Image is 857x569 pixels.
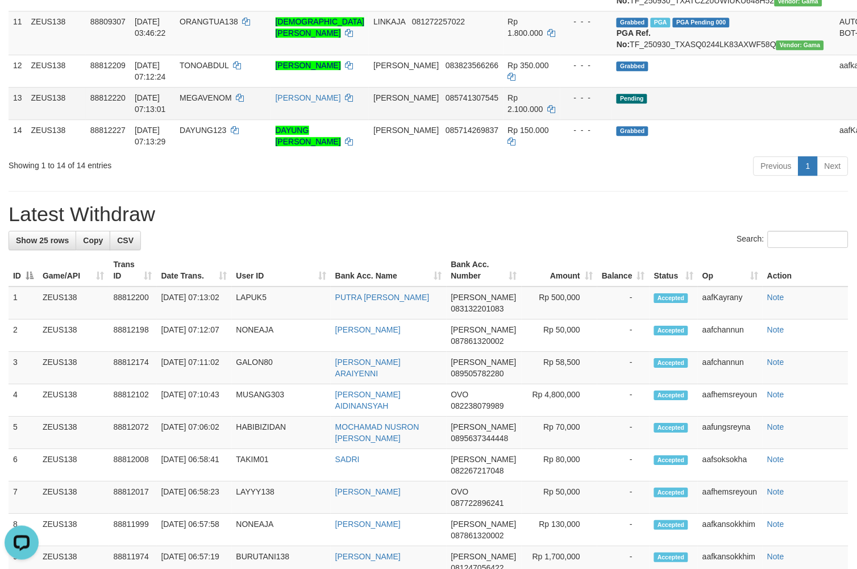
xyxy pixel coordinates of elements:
th: Date Trans.: activate to sort column ascending [157,254,232,286]
td: 88812200 [109,286,157,319]
td: [DATE] 07:06:02 [157,417,232,449]
span: Copy 087861320002 to clipboard [451,531,504,540]
a: Show 25 rows [9,231,76,250]
span: Copy 083132201083 to clipboard [451,304,504,313]
a: Note [767,390,784,399]
td: 4 [9,384,38,417]
td: ZEUS138 [27,119,86,152]
span: Accepted [654,391,688,400]
td: Rp 50,000 [522,319,598,352]
span: [PERSON_NAME] [451,293,517,302]
td: TAKIM01 [232,449,331,481]
td: - [597,352,650,384]
td: - [597,514,650,546]
td: ZEUS138 [38,384,109,417]
a: Previous [754,156,799,176]
td: [DATE] 07:11:02 [157,352,232,384]
span: [PERSON_NAME] [373,61,439,70]
span: Rp 1.800.000 [508,17,543,38]
a: Note [767,358,784,367]
span: Rp 2.100.000 [508,93,543,114]
td: 2 [9,319,38,352]
td: aafsoksokha [698,449,763,481]
div: - - - [565,16,608,27]
td: 88811999 [109,514,157,546]
th: Action [763,254,848,286]
span: Accepted [654,293,688,303]
a: Note [767,552,784,561]
div: Showing 1 to 14 of 14 entries [9,155,348,171]
td: 88812174 [109,352,157,384]
td: ZEUS138 [38,286,109,319]
span: Grabbed [617,126,648,136]
th: Status: activate to sort column ascending [650,254,698,286]
a: [PERSON_NAME] [276,93,341,102]
span: Copy 082267217048 to clipboard [451,466,504,475]
span: Pending [617,94,647,103]
td: 88812017 [109,481,157,514]
a: PUTRA [PERSON_NAME] [335,293,430,302]
td: 8 [9,514,38,546]
span: TONOABDUL [180,61,228,70]
span: [PERSON_NAME] [451,520,517,529]
td: LAPUK5 [232,286,331,319]
td: 13 [9,87,27,119]
span: Copy 081272257022 to clipboard [412,17,465,26]
span: Copy 087861320002 to clipboard [451,337,504,346]
div: - - - [565,92,608,103]
td: Rp 130,000 [522,514,598,546]
span: Copy 089505782280 to clipboard [451,369,504,378]
span: 88809307 [90,17,126,26]
td: aafungsreyna [698,417,763,449]
td: 88812102 [109,384,157,417]
td: ZEUS138 [38,449,109,481]
th: Trans ID: activate to sort column ascending [109,254,157,286]
span: ORANGTUA138 [180,17,238,26]
td: - [597,384,650,417]
td: ZEUS138 [27,11,86,55]
span: Show 25 rows [16,236,69,245]
td: aafhemsreyoun [698,384,763,417]
input: Search: [768,231,848,248]
a: [PERSON_NAME] ARAIYENNI [335,358,401,378]
span: OVO [451,390,469,399]
td: Rp 70,000 [522,417,598,449]
a: [PERSON_NAME] AIDINANSYAH [335,390,401,410]
span: Accepted [654,455,688,465]
span: [DATE] 07:13:29 [135,126,166,146]
span: [PERSON_NAME] [451,552,517,561]
a: [PERSON_NAME] [335,325,401,334]
td: aafKayrany [698,286,763,319]
td: Rp 80,000 [522,449,598,481]
span: Rp 150.000 [508,126,549,135]
th: User ID: activate to sort column ascending [232,254,331,286]
td: ZEUS138 [38,352,109,384]
td: [DATE] 07:13:02 [157,286,232,319]
td: Rp 50,000 [522,481,598,514]
span: Copy 087722896241 to clipboard [451,499,504,508]
h1: Latest Withdraw [9,203,848,226]
td: - [597,449,650,481]
span: Accepted [654,520,688,530]
td: ZEUS138 [27,87,86,119]
span: [PERSON_NAME] [451,325,517,334]
td: Rp 4,800,000 [522,384,598,417]
td: NONEAJA [232,319,331,352]
span: Copy 085741307545 to clipboard [446,93,498,102]
span: MEGAVENOM [180,93,232,102]
b: PGA Ref. No: [617,28,651,49]
span: Accepted [654,423,688,433]
a: MOCHAMAD NUSRON [PERSON_NAME] [335,422,419,443]
span: [DATE] 07:12:24 [135,61,166,81]
a: 1 [798,156,818,176]
span: Rp 350.000 [508,61,549,70]
a: Note [767,487,784,496]
th: Op: activate to sort column ascending [698,254,763,286]
span: [PERSON_NAME] [373,93,439,102]
span: [DATE] 07:13:01 [135,93,166,114]
a: Note [767,293,784,302]
td: [DATE] 06:57:58 [157,514,232,546]
a: [PERSON_NAME] [276,61,341,70]
a: Note [767,422,784,431]
td: ZEUS138 [27,55,86,87]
